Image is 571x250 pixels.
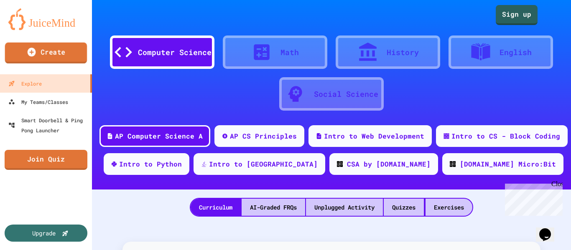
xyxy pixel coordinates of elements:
div: History [387,47,419,58]
div: Intro to CS - Block Coding [451,131,560,141]
iframe: chat widget [502,180,563,216]
div: Curriculum [191,199,241,216]
div: Chat with us now!Close [3,3,58,53]
div: CSA by [DOMAIN_NAME] [347,159,431,169]
div: English [500,47,532,58]
div: Math [280,47,299,58]
div: Computer Science [138,47,212,58]
div: Quizzes [384,199,424,216]
div: Social Science [314,88,378,100]
a: Join Quiz [5,150,87,170]
div: Intro to [GEOGRAPHIC_DATA] [209,159,318,169]
img: CODE_logo_RGB.png [337,161,343,167]
div: Exercises [426,199,472,216]
div: Upgrade [32,229,56,237]
div: AP CS Principles [230,131,297,141]
div: Smart Doorbell & Ping Pong Launcher [8,115,89,135]
div: My Teams/Classes [8,97,68,107]
img: CODE_logo_RGB.png [450,161,456,167]
iframe: chat widget [536,217,563,242]
div: [DOMAIN_NAME] Micro:Bit [460,159,556,169]
a: Sign up [496,5,538,25]
img: logo-orange.svg [8,8,84,30]
div: Intro to Web Development [324,131,424,141]
div: Intro to Python [119,159,182,169]
div: Unplugged Activity [306,199,383,216]
div: Explore [8,78,42,88]
div: AI-Graded FRQs [242,199,305,216]
div: AP Computer Science A [115,131,203,141]
a: Create [5,43,87,63]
